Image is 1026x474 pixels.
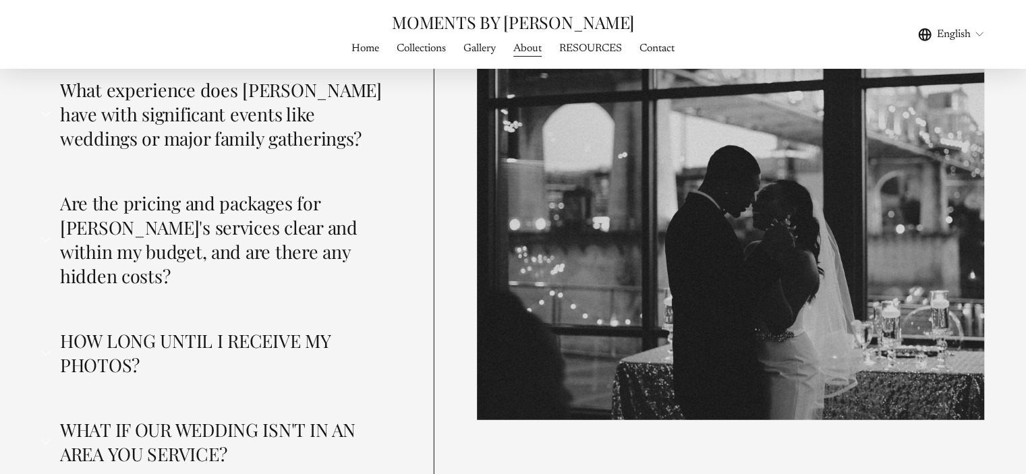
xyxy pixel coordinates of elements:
[51,417,391,466] span: WHAT IF OUR WEDDING ISN'T IN AN AREA YOU SERVICE?
[41,57,391,171] button: What experience does [PERSON_NAME] have with significant events like weddings or major family gat...
[41,308,391,397] button: HOW LONG UNTIL I RECEIVE MY PHOTOS?
[397,40,446,58] a: Collections
[463,40,496,58] a: folder dropdown
[559,40,622,58] a: RESOURCES
[918,26,986,44] div: language picker
[51,78,391,150] span: What experience does [PERSON_NAME] have with significant events like weddings or major family gat...
[41,171,391,308] button: Are the pricing and packages for [PERSON_NAME]'s services clear and within my budget, and are the...
[51,328,391,377] span: HOW LONG UNTIL I RECEIVE MY PHOTOS?
[513,40,542,58] a: About
[392,11,634,33] a: MOMENTS BY [PERSON_NAME]
[351,40,379,58] a: Home
[463,40,496,57] span: Gallery
[51,191,391,288] span: Are the pricing and packages for [PERSON_NAME]'s services clear and within my budget, and are the...
[639,40,675,58] a: Contact
[477,41,984,421] img: wedding-photo-011.png
[937,26,971,42] span: English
